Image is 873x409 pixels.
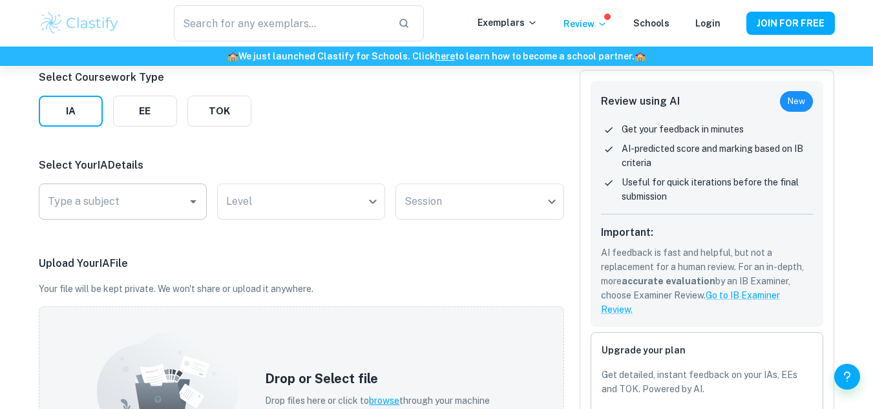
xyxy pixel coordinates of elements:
p: Select Coursework Type [39,70,251,85]
p: Select Your IA Details [39,158,564,173]
p: AI feedback is fast and helpful, but not a replacement for a human review. For an in-depth, more ... [601,246,814,317]
p: Exemplars [478,16,538,30]
span: 🏫 [227,51,238,61]
p: Get your feedback in minutes [622,122,744,136]
span: New [780,95,813,108]
a: here [435,51,455,61]
p: AI-predicted score and marking based on IB criteria [622,142,814,170]
p: Get detailed, instant feedback on your IAs, EEs and TOK. Powered by AI. [602,368,813,396]
p: Upload Your IA File [39,256,564,271]
button: Open [184,193,202,211]
button: TOK [187,96,251,127]
p: Review [563,17,607,31]
span: browse [369,395,399,406]
button: JOIN FOR FREE [746,12,835,35]
a: Login [695,18,720,28]
span: 🏫 [635,51,646,61]
p: Drop files here or click to through your machine [265,393,490,408]
h6: Review using AI [601,94,680,109]
button: IA [39,96,103,127]
a: Schools [633,18,669,28]
p: Your file will be kept private. We won't share or upload it anywhere. [39,282,564,296]
input: Search for any exemplars... [174,5,387,41]
h6: Upgrade your plan [602,343,813,357]
button: EE [113,96,177,127]
b: accurate evaluation [622,276,715,286]
h6: Important: [601,225,814,240]
button: Help and Feedback [834,364,860,390]
h6: We just launched Clastify for Schools. Click to learn how to become a school partner. [3,49,870,63]
h5: Drop or Select file [265,369,490,388]
img: Clastify logo [39,10,121,36]
p: Useful for quick iterations before the final submission [622,175,814,204]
